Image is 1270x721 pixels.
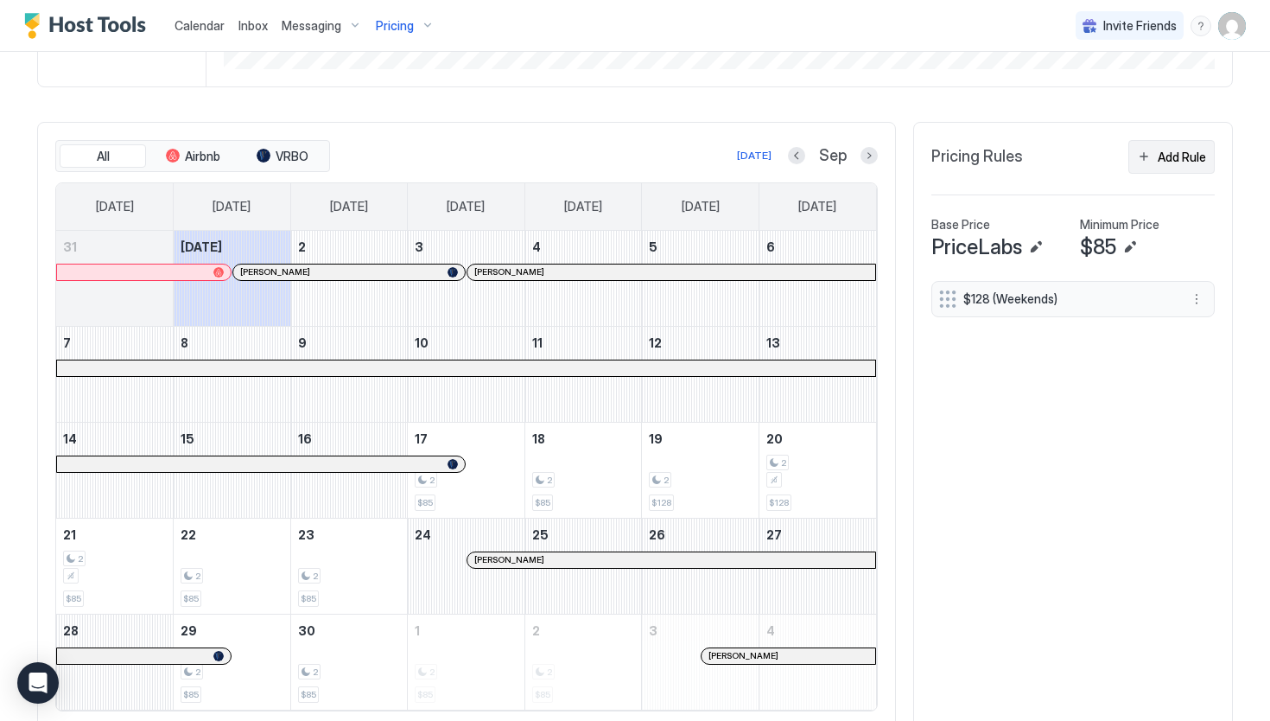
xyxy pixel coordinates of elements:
span: 29 [181,623,197,638]
a: Wednesday [429,183,502,230]
a: October 4, 2025 [759,615,876,647]
span: $85 [417,497,433,508]
a: September 30, 2025 [291,615,408,647]
span: $128 [769,497,789,508]
a: September 29, 2025 [174,615,290,647]
td: September 23, 2025 [290,518,408,614]
span: [DATE] [330,199,368,214]
span: Pricing [376,18,414,34]
a: October 1, 2025 [408,615,524,647]
td: October 1, 2025 [408,614,525,710]
a: October 2, 2025 [525,615,642,647]
span: 2 [547,475,552,486]
a: Thursday [547,183,619,230]
a: September 15, 2025 [174,423,290,455]
span: $85 [183,689,199,700]
span: 5 [649,239,657,254]
span: Calendar [175,18,225,33]
button: All [60,144,146,169]
span: [DATE] [181,239,222,254]
span: $85 [535,497,550,508]
span: [DATE] [682,199,720,214]
td: September 8, 2025 [174,326,291,422]
span: 2 [78,553,83,565]
span: 2 [664,475,669,486]
div: [DATE] [737,148,772,163]
span: 16 [298,431,312,446]
a: Saturday [781,183,854,230]
span: Invite Friends [1103,18,1177,34]
span: 20 [766,431,783,446]
a: September 25, 2025 [525,519,642,551]
span: $85 [183,593,199,604]
div: Host Tools Logo [24,13,154,39]
span: 19 [649,431,663,446]
td: September 26, 2025 [642,518,759,614]
div: Add Rule [1158,148,1206,166]
td: September 3, 2025 [408,231,525,327]
td: September 4, 2025 [524,231,642,327]
span: 2 [429,475,435,486]
span: 13 [766,335,780,350]
span: [DATE] [96,199,134,214]
span: 2 [298,239,306,254]
span: [PERSON_NAME] [240,266,310,278]
div: [PERSON_NAME] [708,650,868,661]
span: 30 [298,623,315,638]
td: September 13, 2025 [759,326,876,422]
span: $85 [301,593,316,604]
td: September 29, 2025 [174,614,291,710]
span: 9 [298,335,307,350]
div: User profile [1218,12,1246,40]
span: $85 [301,689,316,700]
td: October 4, 2025 [759,614,876,710]
span: 4 [532,239,541,254]
span: PriceLabs [931,234,1022,260]
td: September 5, 2025 [642,231,759,327]
span: 6 [766,239,775,254]
span: 11 [532,335,543,350]
a: September 28, 2025 [56,615,173,647]
span: Airbnb [185,149,220,164]
a: September 2, 2025 [291,231,408,263]
div: menu [1191,16,1211,36]
td: September 21, 2025 [56,518,174,614]
span: VRBO [276,149,308,164]
a: Monday [195,183,268,230]
div: [PERSON_NAME] [474,554,868,565]
span: [DATE] [447,199,485,214]
button: Next month [860,147,878,164]
span: [PERSON_NAME] [474,266,544,278]
a: Calendar [175,16,225,35]
span: 10 [415,335,429,350]
span: [DATE] [213,199,251,214]
td: September 20, 2025 [759,422,876,518]
a: September 16, 2025 [291,423,408,455]
span: 2 [532,623,540,638]
button: Edit [1120,237,1140,258]
span: 22 [181,527,196,542]
span: 14 [63,431,77,446]
button: Edit [1026,237,1046,258]
a: September 19, 2025 [642,423,759,455]
button: More options [1186,289,1207,309]
td: September 19, 2025 [642,422,759,518]
span: [DATE] [564,199,602,214]
a: Inbox [238,16,268,35]
span: 2 [781,457,786,469]
span: $85 [66,593,81,604]
td: October 2, 2025 [524,614,642,710]
td: October 3, 2025 [642,614,759,710]
div: Open Intercom Messenger [17,662,59,704]
a: September 17, 2025 [408,423,524,455]
span: $128 (Weekends) [963,291,1169,307]
td: September 30, 2025 [290,614,408,710]
td: September 7, 2025 [56,326,174,422]
a: Sunday [79,183,151,230]
div: [PERSON_NAME] [240,266,458,278]
span: [DATE] [798,199,836,214]
a: September 20, 2025 [759,423,876,455]
a: September 14, 2025 [56,423,173,455]
button: VRBO [239,144,326,169]
span: 2 [195,667,200,678]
